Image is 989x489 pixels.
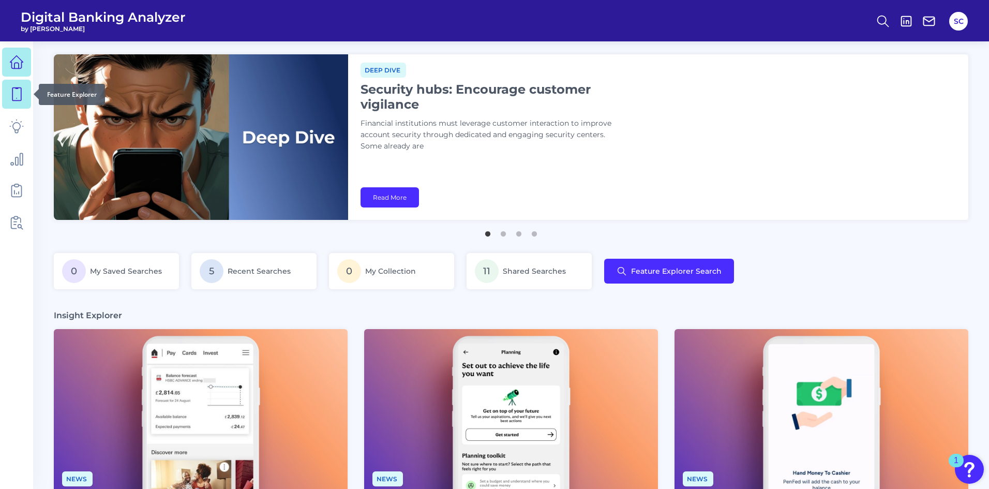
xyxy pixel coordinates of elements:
h1: Security hubs: Encourage customer vigilance [361,82,619,112]
span: News [683,471,713,486]
button: 3 [514,226,524,236]
span: 11 [475,259,499,283]
div: Feature Explorer [39,84,105,105]
a: News [372,473,403,483]
span: by [PERSON_NAME] [21,25,186,33]
span: 0 [62,259,86,283]
span: Deep dive [361,63,406,78]
button: 4 [529,226,540,236]
a: 5Recent Searches [191,253,317,289]
a: News [683,473,713,483]
span: Shared Searches [503,266,566,276]
a: 0My Collection [329,253,454,289]
a: 0My Saved Searches [54,253,179,289]
button: 2 [498,226,508,236]
h3: Insight Explorer [54,310,122,321]
a: Read More [361,187,419,208]
span: My Saved Searches [90,266,162,276]
p: Financial institutions must leverage customer interaction to improve account security through ded... [361,118,619,152]
button: Feature Explorer Search [604,259,734,284]
div: 1 [954,461,958,474]
span: 0 [337,259,361,283]
span: 5 [200,259,223,283]
button: 1 [483,226,493,236]
span: Feature Explorer Search [631,267,722,275]
button: SC [949,12,968,31]
a: Deep dive [361,65,406,75]
span: News [62,471,93,486]
span: Recent Searches [228,266,291,276]
span: Digital Banking Analyzer [21,9,186,25]
a: 11Shared Searches [467,253,592,289]
span: My Collection [365,266,416,276]
span: News [372,471,403,486]
a: News [62,473,93,483]
button: Open Resource Center, 1 new notification [955,455,984,484]
img: bannerImg [54,54,348,220]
